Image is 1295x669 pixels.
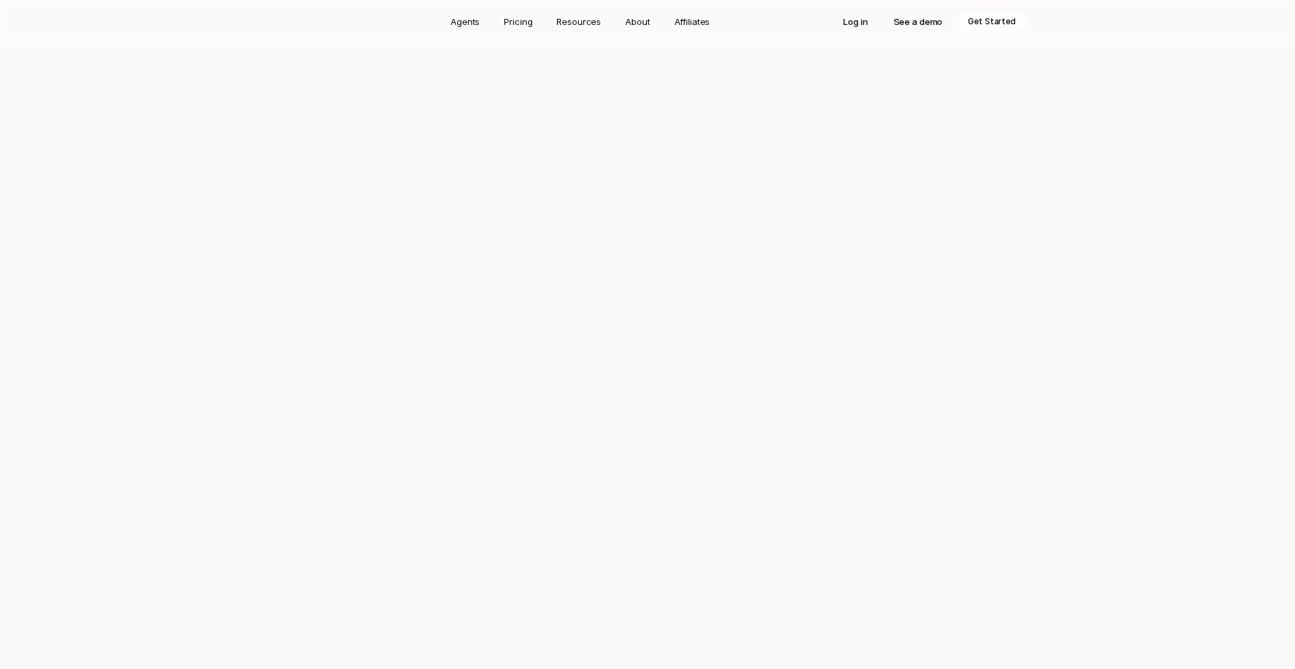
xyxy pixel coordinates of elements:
a: Pricing [496,11,540,32]
p: Resources [556,15,601,28]
p: About [625,15,650,28]
a: See a demo [884,11,952,32]
a: Resources [548,11,609,32]
a: Get Started [958,11,1025,32]
p: Watch Demo [664,210,718,224]
p: Get Started [577,210,629,224]
p: Agents [451,15,480,28]
p: See a demo [894,15,943,28]
a: Affiliates [666,11,718,32]
a: Watch Demo [652,205,730,229]
p: Log in [843,15,867,28]
strong: entire Lead-to-Cash cycle [604,118,755,132]
a: Agents [442,11,488,32]
p: AI Agents to automate the for . From trade intelligence, demand forecasting, lead generation, lea... [459,116,836,186]
h1: AI Agents for Physical Commodity Traders [351,24,944,100]
p: Get Started [968,15,1016,28]
p: Pricing [504,15,532,28]
a: Log in [834,11,877,32]
a: About [617,11,658,32]
p: Affiliates [674,15,710,28]
a: Get Started [565,205,641,229]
